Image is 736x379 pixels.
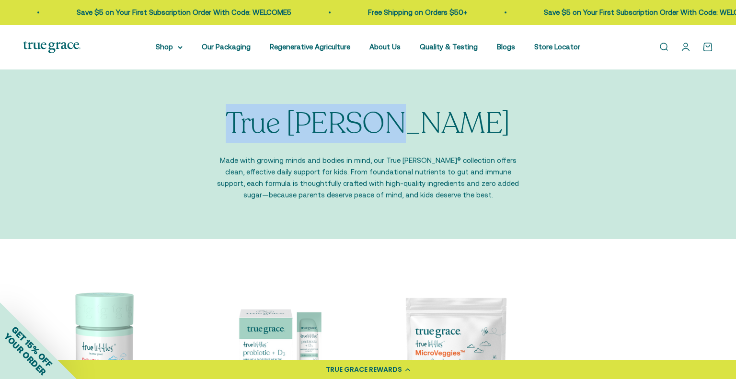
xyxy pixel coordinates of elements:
a: Our Packaging [202,43,251,51]
a: About Us [369,43,401,51]
span: GET 15% OFF [10,324,54,369]
div: TRUE GRACE REWARDS [326,365,402,375]
summary: Shop [156,41,183,53]
p: Made with growing minds and bodies in mind, our True [PERSON_NAME]® collection offers clean, effe... [212,155,524,201]
a: Quality & Testing [420,43,478,51]
a: Regenerative Agriculture [270,43,350,51]
p: True [PERSON_NAME] [226,108,510,139]
span: YOUR ORDER [2,331,48,377]
p: Save $5 on Your First Subscription Order With Code: WELCOME5 [63,7,278,18]
a: Blogs [497,43,515,51]
a: Free Shipping on Orders $50+ [355,8,454,16]
a: Store Locator [534,43,580,51]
